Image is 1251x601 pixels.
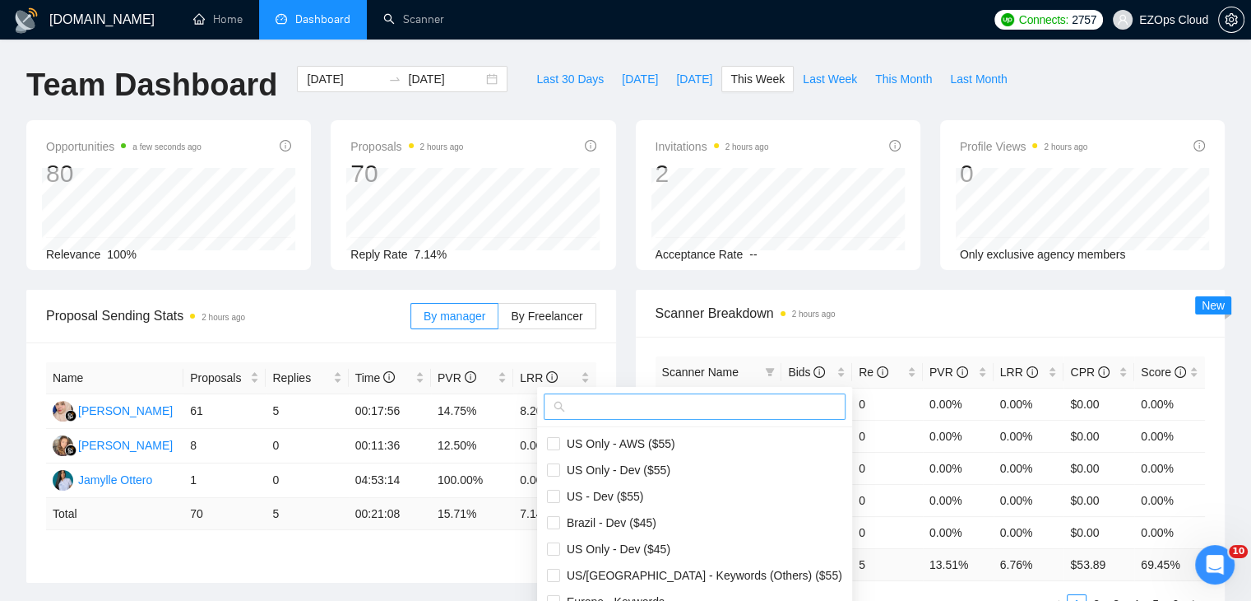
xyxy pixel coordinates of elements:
[852,548,923,580] td: 5
[852,484,923,516] td: 0
[355,371,395,384] span: Time
[1134,516,1205,548] td: 0.00%
[792,310,836,319] time: 2 hours ago
[866,66,941,92] button: This Month
[53,401,73,422] img: AJ
[280,140,291,151] span: info-circle
[941,66,1016,92] button: Last Month
[765,367,775,377] span: filter
[1063,548,1134,580] td: $ 53.89
[26,66,277,105] h1: Team Dashboard
[889,140,901,151] span: info-circle
[1229,545,1248,558] span: 10
[1175,366,1186,378] span: info-circle
[560,569,842,582] span: US/[GEOGRAPHIC_DATA] - Keywords (Others) ($55)
[349,429,431,464] td: 00:11:36
[78,436,173,454] div: [PERSON_NAME]
[1044,142,1087,151] time: 2 hours ago
[1134,452,1205,484] td: 0.00%
[465,371,476,383] span: info-circle
[1072,11,1096,29] span: 2757
[520,371,558,384] span: LRR
[1134,420,1205,452] td: 0.00%
[350,158,463,189] div: 70
[762,360,778,384] span: filter
[266,362,348,394] th: Replies
[1195,545,1235,585] iframe: Intercom live chat
[560,543,670,556] span: US Only - Dev ($45)
[46,248,100,261] span: Relevance
[383,371,395,383] span: info-circle
[560,464,670,477] span: US Only - Dev ($55)
[1218,7,1244,33] button: setting
[1202,299,1225,312] span: New
[656,248,744,261] span: Acceptance Rate
[1218,13,1244,26] a: setting
[266,498,348,530] td: 5
[53,470,73,491] img: JO
[408,70,483,88] input: End date
[560,437,675,450] span: US Only - AWS ($55)
[957,366,968,378] span: info-circle
[788,366,825,379] span: Bids
[852,452,923,484] td: 0
[960,158,1088,189] div: 0
[276,13,287,25] span: dashboard
[424,310,485,323] span: By manager
[183,498,266,530] td: 70
[46,305,410,326] span: Proposal Sending Stats
[46,158,202,189] div: 80
[53,403,173,417] a: AJ[PERSON_NAME]
[350,137,463,156] span: Proposals
[78,471,152,489] div: Jamylle Ottero
[1019,11,1068,29] span: Connects:
[613,66,667,92] button: [DATE]
[852,420,923,452] td: 0
[994,548,1064,580] td: 6.76 %
[431,464,513,498] td: 100.00%
[513,498,595,530] td: 7.14 %
[183,362,266,394] th: Proposals
[560,516,656,529] span: Brazil - Dev ($45)
[1134,484,1205,516] td: 0.00%
[349,498,431,530] td: 00:21:08
[730,70,785,88] span: This Week
[513,394,595,429] td: 8.20%
[1193,140,1205,151] span: info-circle
[994,452,1064,484] td: 0.00%
[994,388,1064,420] td: 0.00%
[107,248,137,261] span: 100%
[202,313,245,322] time: 2 hours ago
[1063,388,1134,420] td: $0.00
[1117,14,1128,26] span: user
[46,498,183,530] td: Total
[1134,548,1205,580] td: 69.45 %
[536,70,604,88] span: Last 30 Days
[813,366,825,378] span: info-circle
[794,66,866,92] button: Last Week
[667,66,721,92] button: [DATE]
[656,137,769,156] span: Invitations
[1063,420,1134,452] td: $0.00
[415,248,447,261] span: 7.14%
[1000,366,1038,379] span: LRR
[950,70,1007,88] span: Last Month
[1134,388,1205,420] td: 0.00%
[662,366,739,379] span: Scanner Name
[852,388,923,420] td: 0
[65,410,76,422] img: gigradar-bm.png
[923,420,994,452] td: 0.00%
[994,420,1064,452] td: 0.00%
[1219,13,1244,26] span: setting
[1063,516,1134,548] td: $0.00
[622,70,658,88] span: [DATE]
[46,362,183,394] th: Name
[53,436,73,456] img: NK
[183,464,266,498] td: 1
[78,402,173,420] div: [PERSON_NAME]
[183,429,266,464] td: 8
[960,248,1126,261] span: Only exclusive agency members
[388,72,401,86] span: swap-right
[656,303,1206,324] span: Scanner Breakdown
[307,70,382,88] input: Start date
